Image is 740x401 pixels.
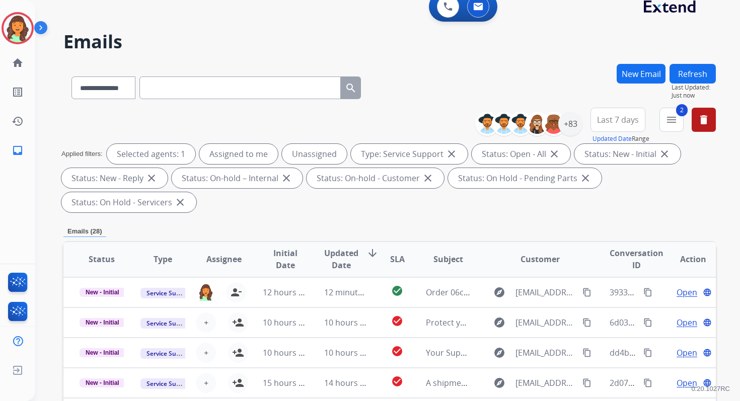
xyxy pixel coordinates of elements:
[324,347,374,358] span: 10 hours ago
[643,288,652,297] mat-icon: content_copy
[472,144,570,164] div: Status: Open - All
[582,378,591,387] mat-icon: content_copy
[80,378,125,387] span: New - Initial
[422,172,434,184] mat-icon: close
[426,347,590,358] span: Your Super73 order LI-209294 is on the way
[12,115,24,127] mat-icon: history
[643,318,652,327] mat-icon: content_copy
[593,135,632,143] button: Updated Date
[493,316,505,329] mat-icon: explore
[172,168,303,188] div: Status: On-hold – Internal
[12,86,24,98] mat-icon: list_alt
[282,144,347,164] div: Unassigned
[426,287,603,298] span: Order 06cd469c-af74-4c32-a81c-10d440a36e22
[691,383,730,395] p: 0.20.1027RC
[665,114,678,126] mat-icon: menu
[80,318,125,327] span: New - Initial
[698,114,710,126] mat-icon: delete
[140,348,198,359] span: Service Support
[493,347,505,359] mat-icon: explore
[61,149,103,159] p: Applied filters:
[204,316,208,329] span: +
[493,377,505,389] mat-icon: explore
[263,317,313,328] span: 10 hours ago
[107,144,195,164] div: Selected agents: 1
[4,14,32,42] img: avatar
[582,318,591,327] mat-icon: content_copy
[63,32,716,52] h2: Emails
[558,112,582,136] div: +83
[703,348,712,357] mat-icon: language
[677,316,697,329] span: Open
[366,247,379,259] mat-icon: arrow_downward
[670,64,716,84] button: Refresh
[672,92,716,100] span: Just now
[391,345,403,357] mat-icon: check_circle
[391,315,403,327] mat-icon: check_circle
[658,148,671,160] mat-icon: close
[61,192,196,212] div: Status: On Hold - Servicers
[446,148,458,160] mat-icon: close
[617,64,665,84] button: New Email
[593,134,649,143] span: Range
[590,108,645,132] button: Last 7 days
[515,377,577,389] span: [EMAIL_ADDRESS][DOMAIN_NAME]
[232,316,244,329] mat-icon: person_add
[140,378,198,389] span: Service Support
[324,377,374,388] span: 14 hours ago
[677,347,697,359] span: Open
[232,347,244,359] mat-icon: person_add
[198,283,214,300] img: agent-avatar
[324,287,383,298] span: 12 minutes ago
[672,84,716,92] span: Last Updated:
[196,343,216,363] button: +
[582,348,591,357] mat-icon: content_copy
[515,347,577,359] span: [EMAIL_ADDRESS][DOMAIN_NAME]
[597,118,639,122] span: Last 7 days
[610,247,663,271] span: Conversation ID
[493,286,505,298] mat-icon: explore
[390,253,405,265] span: SLA
[548,148,560,160] mat-icon: close
[204,347,208,359] span: +
[448,168,602,188] div: Status: On Hold - Pending Parts
[140,288,198,298] span: Service Support
[515,286,577,298] span: [EMAIL_ADDRESS][DOMAIN_NAME]
[391,375,403,387] mat-icon: check_circle
[61,168,168,188] div: Status: New - Reply
[345,82,357,94] mat-icon: search
[63,226,106,237] p: Emails (28)
[145,172,158,184] mat-icon: close
[515,316,577,329] span: [EMAIL_ADDRESS][DOMAIN_NAME]
[582,288,591,297] mat-icon: content_copy
[324,317,374,328] span: 10 hours ago
[89,253,115,265] span: Status
[232,377,244,389] mat-icon: person_add
[677,286,697,298] span: Open
[196,373,216,393] button: +
[659,108,684,132] button: 2
[280,172,292,184] mat-icon: close
[643,378,652,387] mat-icon: content_copy
[140,318,198,329] span: Service Support
[426,317,582,328] span: Protect your new 500 PRO Battery [DATE]
[391,285,403,297] mat-icon: check_circle
[12,144,24,156] mat-icon: inbox
[521,253,560,265] span: Customer
[654,242,716,277] th: Action
[677,377,697,389] span: Open
[196,312,216,333] button: +
[426,377,643,388] span: A shipment from order IVOUS-717300 has been delivered
[199,144,278,164] div: Assigned to me
[351,144,468,164] div: Type: Service Support
[703,378,712,387] mat-icon: language
[154,253,172,265] span: Type
[80,288,125,297] span: New - Initial
[263,347,313,358] span: 10 hours ago
[579,172,591,184] mat-icon: close
[230,286,242,298] mat-icon: person_remove
[676,104,688,116] span: 2
[204,377,208,389] span: +
[703,288,712,297] mat-icon: language
[433,253,463,265] span: Subject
